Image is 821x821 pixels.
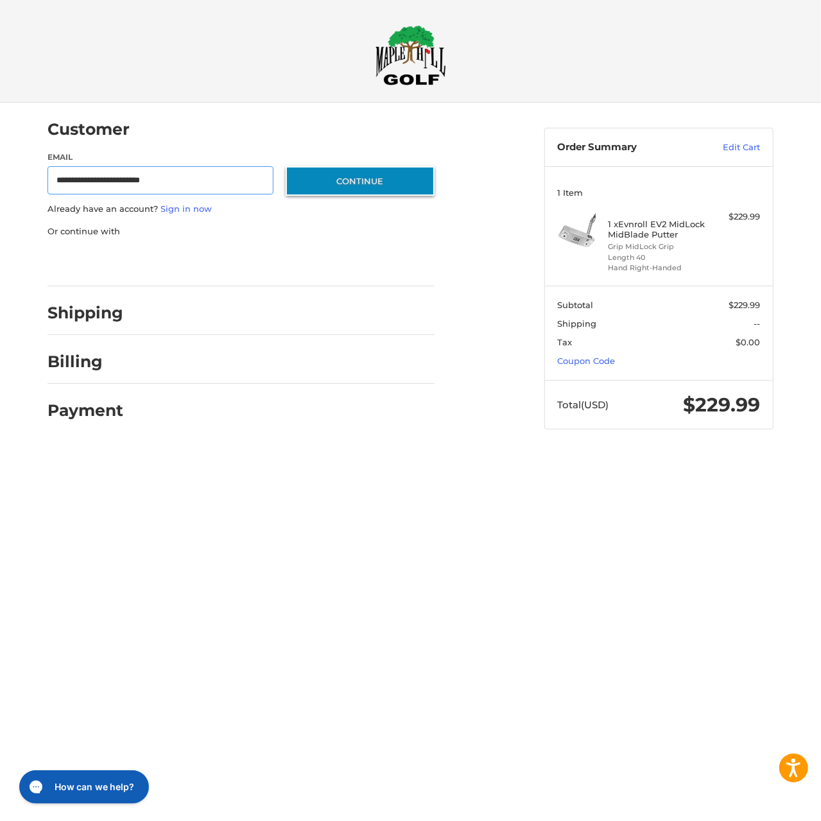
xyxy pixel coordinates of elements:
[558,300,594,310] span: Subtotal
[48,352,123,372] h2: Billing
[13,766,153,808] iframe: Gorgias live chat messenger
[558,141,696,154] h3: Order Summary
[558,399,609,411] span: Total (USD)
[261,250,358,273] iframe: PayPal-venmo
[710,211,761,223] div: $229.99
[754,318,761,329] span: --
[609,263,707,273] li: Hand Right-Handed
[152,250,248,273] iframe: PayPal-paylater
[558,318,597,329] span: Shipping
[48,401,123,420] h2: Payment
[609,241,707,252] li: Grip MidLock Grip
[609,252,707,263] li: Length 40
[715,786,821,821] iframe: Google Customer Reviews
[48,303,123,323] h2: Shipping
[160,203,212,214] a: Sign in now
[684,393,761,417] span: $229.99
[48,119,130,139] h2: Customer
[48,225,435,238] p: Or continue with
[558,356,616,366] a: Coupon Code
[696,141,761,154] a: Edit Cart
[729,300,761,310] span: $229.99
[48,151,273,163] label: Email
[609,219,707,240] h4: 1 x Evnroll EV2 MidLock MidBlade Putter
[558,187,761,198] h3: 1 Item
[558,337,573,347] span: Tax
[376,25,446,85] img: Maple Hill Golf
[44,250,140,273] iframe: PayPal-paypal
[286,166,435,196] button: Continue
[736,337,761,347] span: $0.00
[48,203,435,216] p: Already have an account?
